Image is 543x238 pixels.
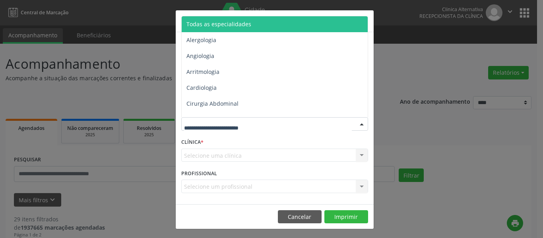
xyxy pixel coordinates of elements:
button: Close [358,10,374,30]
label: PROFISSIONAL [181,167,217,180]
label: CLÍNICA [181,136,204,149]
span: Angiologia [186,52,214,60]
span: Cirurgia Bariatrica [186,116,235,123]
span: Cirurgia Abdominal [186,100,239,107]
button: Cancelar [278,210,322,224]
span: Todas as especialidades [186,20,251,28]
span: Cardiologia [186,84,217,91]
button: Imprimir [324,210,368,224]
h5: Relatório de agendamentos [181,16,272,26]
span: Arritmologia [186,68,219,75]
span: Alergologia [186,36,216,44]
